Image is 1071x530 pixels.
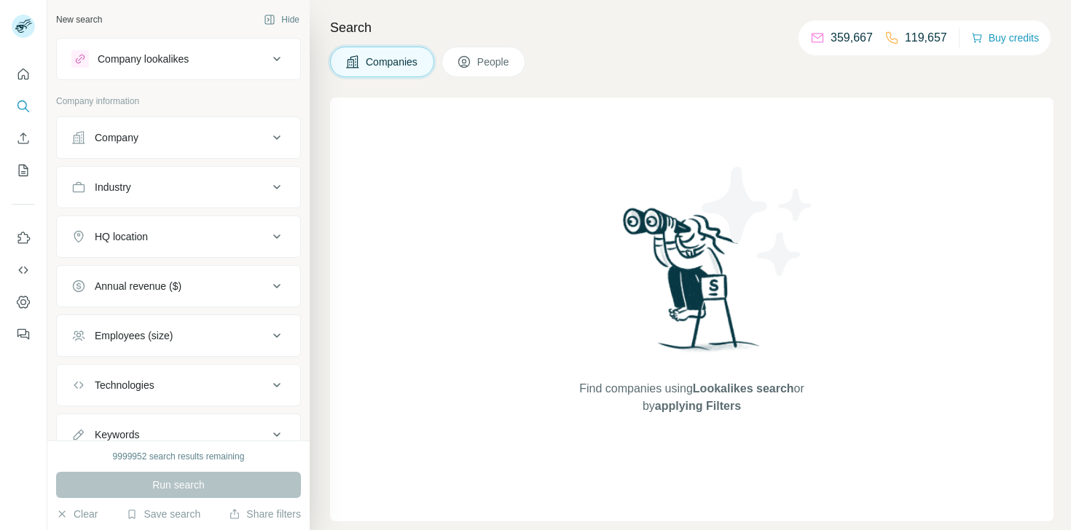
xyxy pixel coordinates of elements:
[56,507,98,521] button: Clear
[229,507,301,521] button: Share filters
[971,28,1039,48] button: Buy credits
[98,52,189,66] div: Company lookalikes
[95,229,148,244] div: HQ location
[57,170,300,205] button: Industry
[12,125,35,151] button: Enrich CSV
[95,130,138,145] div: Company
[575,380,808,415] span: Find companies using or by
[57,120,300,155] button: Company
[12,61,35,87] button: Quick start
[905,29,947,47] p: 119,657
[330,17,1054,38] h4: Search
[56,95,301,108] p: Company information
[126,507,200,521] button: Save search
[12,289,35,315] button: Dashboard
[95,279,181,293] div: Annual revenue ($)
[95,180,131,194] div: Industry
[12,93,35,119] button: Search
[12,225,35,251] button: Use Surfe on LinkedIn
[57,417,300,452] button: Keywords
[57,269,300,304] button: Annual revenue ($)
[57,219,300,254] button: HQ location
[693,382,794,395] span: Lookalikes search
[831,29,873,47] p: 359,667
[95,328,173,343] div: Employees (size)
[56,13,102,26] div: New search
[477,55,511,69] span: People
[57,41,300,76] button: Company lookalikes
[366,55,419,69] span: Companies
[12,257,35,283] button: Use Surfe API
[616,204,768,366] img: Surfe Illustration - Woman searching with binoculars
[12,321,35,347] button: Feedback
[655,400,741,412] span: applying Filters
[113,450,245,463] div: 9999952 search results remaining
[57,318,300,353] button: Employees (size)
[95,378,154,392] div: Technologies
[12,157,35,183] button: My lists
[692,156,823,287] img: Surfe Illustration - Stars
[95,427,139,442] div: Keywords
[254,9,310,31] button: Hide
[57,368,300,403] button: Technologies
